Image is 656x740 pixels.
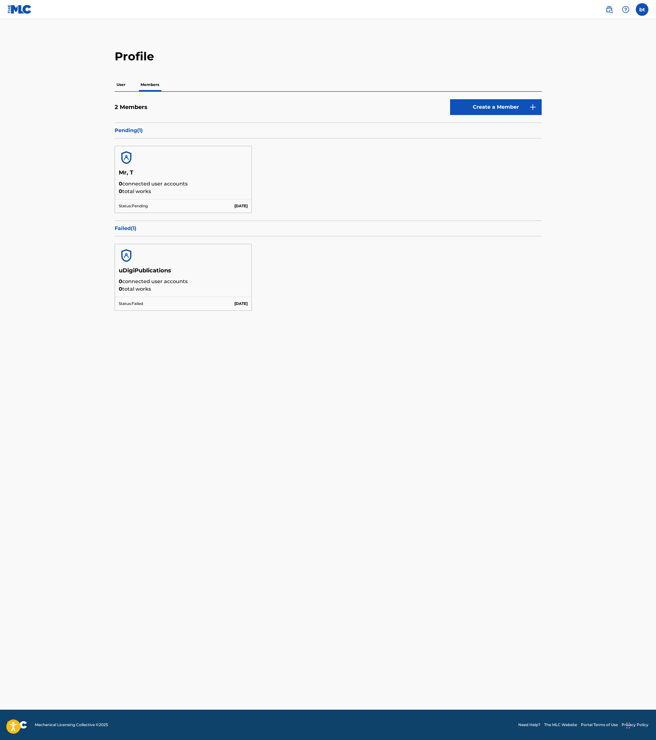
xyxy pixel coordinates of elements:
[622,722,648,728] a: Privacy Policy
[119,188,248,195] p: total works
[636,3,648,16] div: User Menu
[622,6,629,13] img: help
[8,5,32,14] img: MLC Logo
[119,267,248,278] h5: uDigiPublications
[450,99,542,115] a: Create a Member
[115,78,127,91] p: User
[234,301,248,306] p: [DATE]
[119,188,122,194] span: 0
[624,710,656,740] iframe: Chat Widget
[619,3,632,16] div: Help
[115,49,542,64] h2: Profile
[119,248,134,263] img: account
[139,78,161,91] p: Members
[518,722,540,728] a: Need Help?
[119,150,134,165] img: account
[119,203,148,209] p: Status: Pending
[119,169,248,180] h5: Mr, T
[119,278,122,284] span: 0
[638,550,656,602] iframe: Resource Center
[35,722,108,728] span: Mechanical Licensing Collective © 2025
[119,181,122,187] span: 0
[115,104,147,111] h5: 2 Members
[119,180,248,188] p: connected user accounts
[115,225,542,232] p: Failed ( 1 )
[119,285,248,293] p: total works
[119,286,122,292] span: 0
[626,716,630,735] div: Drag
[603,3,616,16] a: Public Search
[119,301,143,306] p: Status: Failed
[119,278,248,285] p: connected user accounts
[234,203,248,209] p: [DATE]
[544,722,577,728] a: The MLC Website
[8,721,27,729] img: logo
[581,722,618,728] a: Portal Terms of Use
[529,103,537,111] img: 9d2ae6d4665cec9f34b9.svg
[115,127,542,134] p: Pending ( 1 )
[605,6,613,13] img: search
